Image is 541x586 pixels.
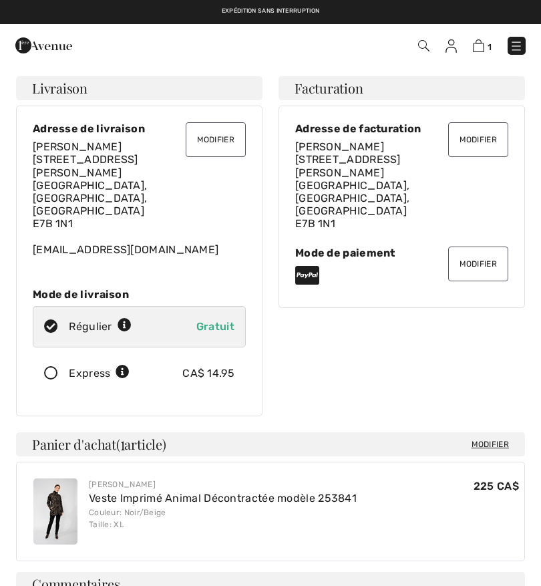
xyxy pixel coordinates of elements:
[448,247,508,281] button: Modifier
[89,492,357,504] a: Veste Imprimé Animal Décontractée modèle 253841
[182,365,234,382] div: CA$ 14.95
[418,40,429,51] img: Recherche
[15,32,72,59] img: 1ère Avenue
[120,434,125,452] span: 1
[33,478,77,545] img: Veste Imprimé Animal Décontractée modèle 253841
[196,320,234,333] span: Gratuit
[33,140,246,256] div: [EMAIL_ADDRESS][DOMAIN_NAME]
[474,480,519,492] span: 225 CA$
[510,39,523,53] img: Menu
[488,42,492,52] span: 1
[445,39,457,53] img: Mes infos
[15,38,72,51] a: 1ère Avenue
[295,153,409,230] span: [STREET_ADDRESS][PERSON_NAME] [GEOGRAPHIC_DATA], [GEOGRAPHIC_DATA], [GEOGRAPHIC_DATA] E7B 1N1
[472,438,509,451] span: Modifier
[89,478,357,490] div: [PERSON_NAME]
[295,140,384,153] span: [PERSON_NAME]
[32,82,87,95] span: Livraison
[16,432,525,456] h4: Panier d'achat
[33,122,246,135] div: Adresse de livraison
[69,365,130,382] div: Express
[473,39,484,52] img: Panier d'achat
[295,247,508,259] div: Mode de paiement
[295,122,508,135] div: Adresse de facturation
[69,319,132,335] div: Régulier
[448,122,508,157] button: Modifier
[89,506,357,531] div: Couleur: Noir/Beige Taille: XL
[473,37,492,53] a: 1
[33,288,246,301] div: Mode de livraison
[295,82,363,95] span: Facturation
[33,140,122,153] span: [PERSON_NAME]
[116,435,166,453] span: ( article)
[33,153,147,230] span: [STREET_ADDRESS][PERSON_NAME] [GEOGRAPHIC_DATA], [GEOGRAPHIC_DATA], [GEOGRAPHIC_DATA] E7B 1N1
[186,122,246,157] button: Modifier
